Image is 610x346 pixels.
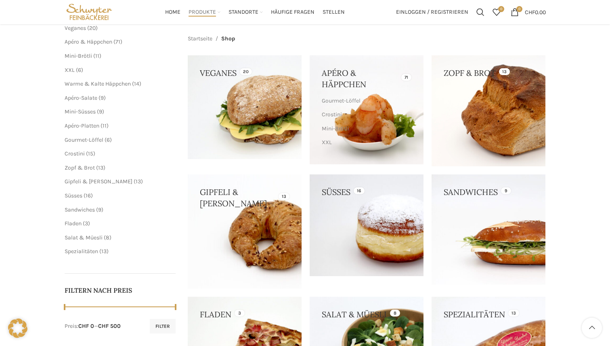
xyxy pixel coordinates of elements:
span: 14 [134,80,139,87]
span: Produkte [189,8,216,16]
a: Mini-Süsses [65,108,96,115]
span: 6 [107,136,110,143]
a: XXL [322,136,409,149]
a: Salat & Müesli [65,234,103,241]
h5: Filtern nach Preis [65,286,176,295]
a: Home [165,4,180,20]
a: Sandwiches [65,206,95,213]
a: Suchen [472,4,488,20]
span: 6 [78,67,81,73]
a: Mini-Brötli [65,52,92,59]
span: 0 [516,6,522,12]
a: Süsses [65,192,82,199]
a: Gipfeli & [PERSON_NAME] [65,178,132,185]
a: 0 [488,4,505,20]
span: CHF [525,8,535,15]
span: 9 [101,94,104,101]
a: Apéro & Häppchen [65,38,112,45]
button: Filter [150,319,176,333]
a: Site logo [65,8,114,15]
a: Crostini [322,108,409,122]
span: 13 [101,248,107,255]
a: Warme & Kalte Häppchen [65,80,131,87]
a: Einloggen / Registrieren [392,4,472,20]
nav: Breadcrumb [188,34,235,43]
a: Produkte [189,4,220,20]
a: Häufige Fragen [271,4,314,20]
div: Main navigation [118,4,392,20]
span: Standorte [228,8,258,16]
span: 9 [99,108,102,115]
a: Mini-Brötli [322,122,409,136]
span: 15 [88,150,93,157]
span: Stellen [323,8,345,16]
a: Fladen [65,220,82,227]
span: 20 [89,25,96,31]
bdi: 0.00 [525,8,546,15]
span: 16 [86,192,91,199]
a: Zopf & Brot [65,164,95,171]
span: CHF 0 [78,323,94,329]
span: 9 [98,206,101,213]
a: Warme & Kalte Häppchen [322,149,409,163]
a: Stellen [323,4,345,20]
span: 71 [115,38,120,45]
span: 11 [95,52,99,59]
span: CHF 500 [98,323,121,329]
div: Preis: — [65,322,121,330]
span: Einloggen / Registrieren [396,9,468,15]
a: Spezialitäten [65,248,98,255]
a: Crostini [65,150,85,157]
a: Startseite [188,34,212,43]
a: 0 CHF0.00 [507,4,550,20]
span: 0 [498,6,504,12]
span: Shop [221,34,235,43]
div: Meine Wunschliste [488,4,505,20]
span: Home [165,8,180,16]
a: Gourmet-Löffel [65,136,103,143]
span: 13 [98,164,103,171]
a: Gourmet-Löffel [322,94,409,108]
a: Apéro-Salate [65,94,97,101]
a: Veganes [65,25,86,31]
a: XXL [65,67,75,73]
span: 11 [103,122,107,129]
span: 8 [106,234,109,241]
span: 3 [85,220,88,227]
a: Apéro-Platten [65,122,99,129]
a: Scroll to top button [582,318,602,338]
span: 13 [136,178,141,185]
span: Häufige Fragen [271,8,314,16]
a: Standorte [228,4,263,20]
